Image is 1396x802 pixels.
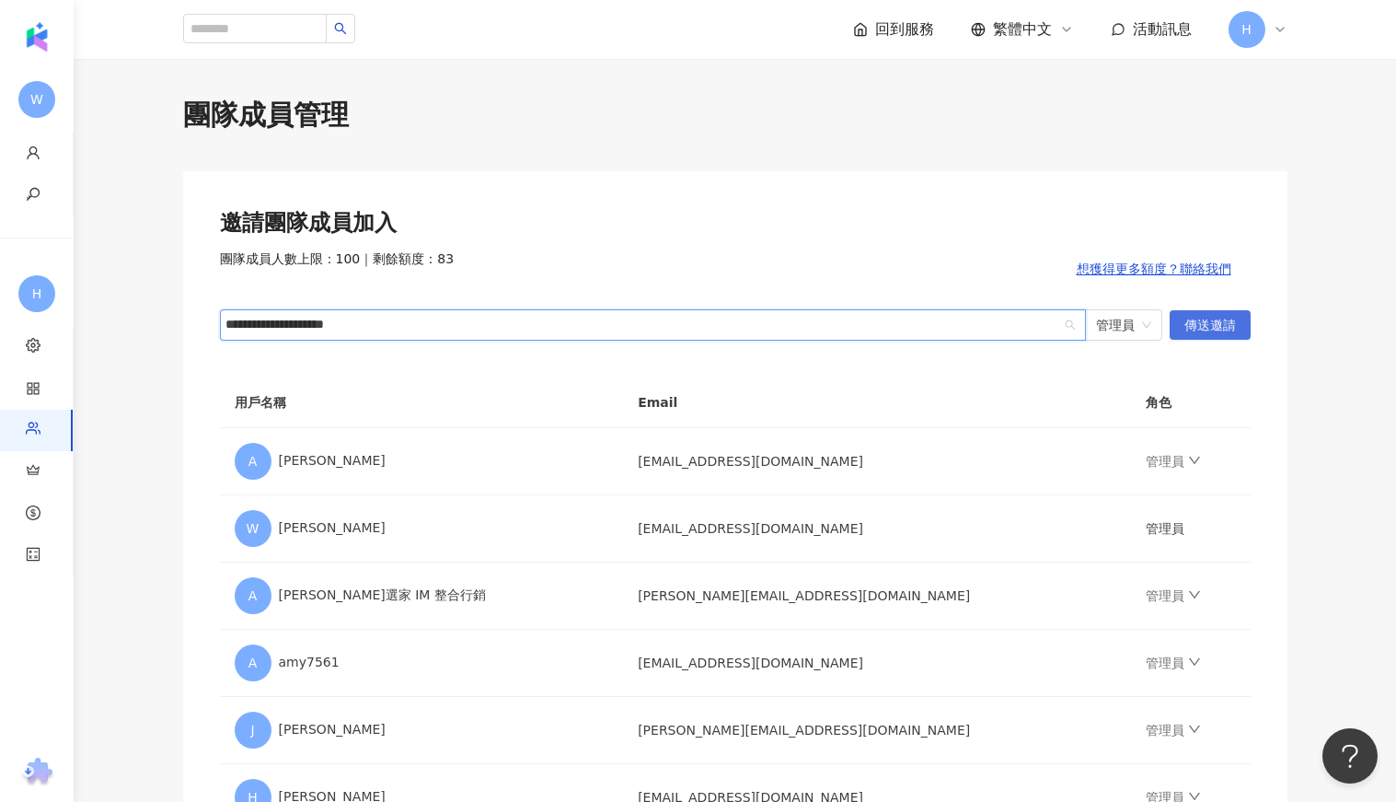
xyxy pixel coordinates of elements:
[993,19,1052,40] span: 繁體中文
[26,494,40,536] span: dollar
[1146,454,1201,469] a: 管理員
[26,176,40,217] span: key
[1131,378,1251,428] th: 角色
[1077,262,1231,276] span: 想獲得更多額度？聯絡我們
[1170,310,1251,340] button: 傳送邀請
[248,653,258,673] span: A
[235,577,609,614] div: [PERSON_NAME]選家 IM 整合行銷
[1184,311,1236,341] span: 傳送邀請
[1322,728,1378,784] iframe: Help Scout Beacon - Open
[220,208,1251,239] div: 邀請團隊成員加入
[623,697,1131,764] td: [PERSON_NAME][EMAIL_ADDRESS][DOMAIN_NAME]
[1146,656,1201,670] a: 管理員
[32,284,42,304] span: H
[1146,588,1201,603] a: 管理員
[1188,588,1201,601] span: down
[250,720,254,740] span: J
[235,645,609,681] div: amy7561
[334,22,347,35] span: search
[623,378,1131,428] th: Email
[1057,250,1251,287] button: 想獲得更多額度？聯絡我們
[1188,656,1201,668] span: down
[22,22,52,52] img: logo icon
[220,378,624,428] th: 用戶名稱
[1096,310,1151,340] span: 管理員
[623,563,1131,630] td: [PERSON_NAME][EMAIL_ADDRESS][DOMAIN_NAME]
[623,428,1131,495] td: [EMAIL_ADDRESS][DOMAIN_NAME]
[248,451,258,471] span: A
[623,630,1131,697] td: [EMAIL_ADDRESS][DOMAIN_NAME]
[248,586,258,606] span: A
[1241,19,1252,40] span: H
[1188,723,1201,736] span: down
[235,443,609,480] div: [PERSON_NAME]
[1131,495,1251,563] td: 管理員
[220,250,455,287] span: 團隊成員人數上限：100 ｜ 剩餘額度：83
[623,495,1131,563] td: [EMAIL_ADDRESS][DOMAIN_NAME]
[247,518,260,539] span: W
[26,370,40,412] span: appstore
[1146,723,1201,738] a: 管理員
[1188,454,1201,467] span: down
[26,536,40,577] span: calculator
[853,19,934,40] a: 回到服務
[19,758,55,787] img: chrome extension
[875,19,934,40] span: 回到服務
[235,712,609,749] div: [PERSON_NAME]
[183,96,1287,134] div: 團隊成員管理
[30,89,43,110] span: W
[26,134,40,176] span: user
[235,510,609,547] div: [PERSON_NAME]
[1133,20,1192,38] span: 活動訊息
